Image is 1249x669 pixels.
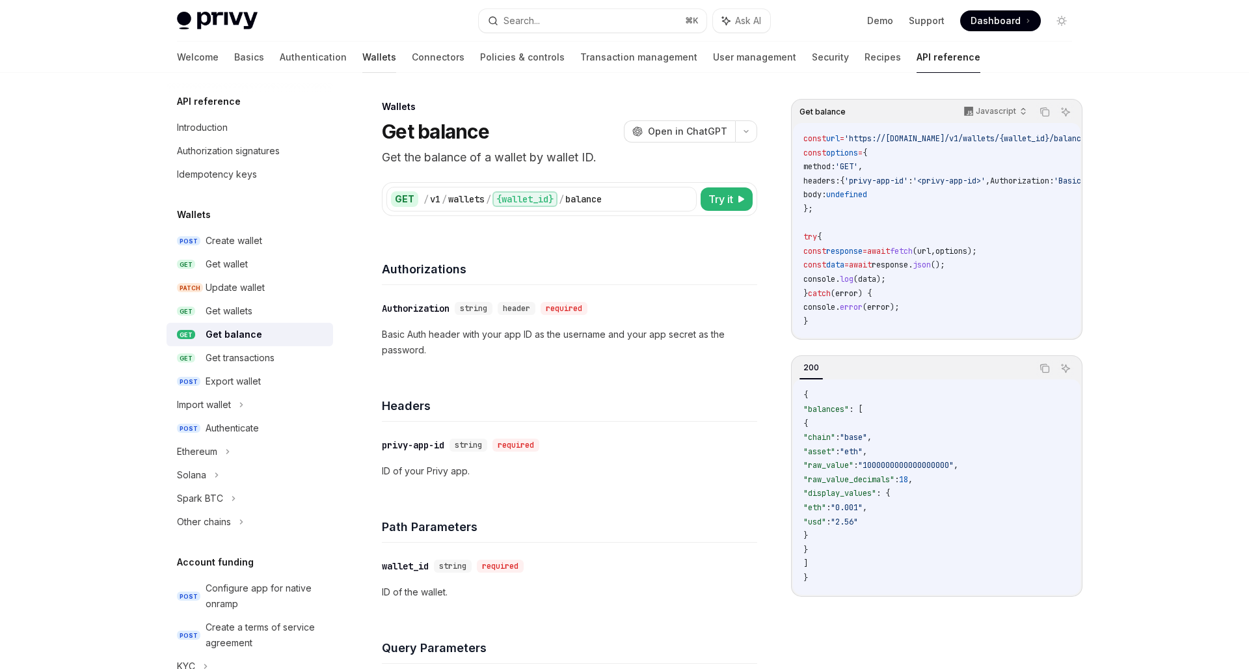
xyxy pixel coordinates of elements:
span: string [439,561,466,571]
span: GET [177,307,195,316]
span: POST [177,592,200,601]
div: Get balance [206,327,262,342]
span: Try it [708,191,733,207]
div: Introduction [177,120,228,135]
span: ); [890,302,899,312]
span: "raw_value" [803,460,853,471]
span: : { [876,488,890,498]
span: ( [913,246,917,256]
p: Basic Auth header with your app ID as the username and your app secret as the password. [382,327,757,358]
span: Get balance [799,107,846,117]
span: "balances" [803,404,849,415]
span: } [803,316,808,327]
div: required [541,302,587,315]
button: Ask AI [1057,360,1074,377]
span: PATCH [177,283,203,293]
span: , [858,161,863,172]
span: ] [803,558,808,569]
span: { [803,418,808,429]
a: POSTCreate wallet [167,229,333,253]
a: Transaction management [580,42,697,73]
button: Toggle dark mode [1051,10,1072,31]
a: Support [909,14,945,27]
span: "asset" [803,446,835,457]
span: '<privy-app-id>' [913,176,986,186]
span: "1000000000000000000" [858,460,954,471]
span: GET [177,260,195,269]
span: ); [876,274,885,284]
span: GET [177,353,195,363]
span: = [858,148,863,158]
span: ⌘ K [685,16,699,26]
span: (); [931,260,945,270]
div: / [486,193,491,206]
span: await [849,260,872,270]
div: Create a terms of service agreement [206,620,325,651]
div: Configure app for native onramp [206,580,325,612]
span: } [803,545,808,555]
div: Solana [177,467,206,483]
span: ) { [858,288,872,299]
div: v1 [430,193,440,206]
a: Demo [867,14,893,27]
div: Search... [504,13,540,29]
span: catch [808,288,831,299]
h1: Get balance [382,120,489,143]
a: Security [812,42,849,73]
h4: Path Parameters [382,518,757,536]
h4: Headers [382,397,757,415]
a: Wallets [362,42,396,73]
div: Ethereum [177,444,217,459]
a: Dashboard [960,10,1041,31]
span: } [803,288,808,299]
span: POST [177,236,200,246]
a: Authorization signatures [167,139,333,163]
span: : [826,517,831,527]
img: light logo [177,12,258,30]
div: Idempotency keys [177,167,257,182]
span: try [803,232,817,242]
span: Authorization: [990,176,1054,186]
span: : [853,460,858,471]
span: "base" [840,432,867,443]
span: } [803,573,808,583]
span: : [826,502,831,513]
button: Search...⌘K [479,9,706,33]
div: privy-app-id [382,439,444,452]
span: url [826,133,840,144]
span: string [455,440,482,450]
button: Open in ChatGPT [624,120,735,143]
span: : [894,474,899,485]
span: json [913,260,931,270]
span: undefined [826,189,867,200]
span: = [863,246,867,256]
span: "eth" [803,502,826,513]
div: / [559,193,564,206]
span: "chain" [803,432,835,443]
span: const [803,246,826,256]
div: required [477,560,524,573]
span: const [803,148,826,158]
p: Javascript [976,106,1016,116]
h5: API reference [177,94,241,109]
span: 'GET' [835,161,858,172]
span: , [867,432,872,443]
span: 18 [899,474,908,485]
span: data [858,274,876,284]
span: error [835,288,858,299]
span: response [872,260,908,270]
div: Update wallet [206,280,265,295]
p: ID of your Privy app. [382,463,757,479]
span: Dashboard [971,14,1021,27]
span: : [835,432,840,443]
a: GETGet wallet [167,253,333,276]
span: "display_values" [803,488,876,498]
span: string [460,303,487,314]
span: console [803,274,835,284]
a: Connectors [412,42,464,73]
button: Ask AI [1057,103,1074,120]
span: . [835,302,840,312]
h4: Query Parameters [382,639,757,657]
div: Authorization signatures [177,143,280,159]
span: ( [831,288,835,299]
